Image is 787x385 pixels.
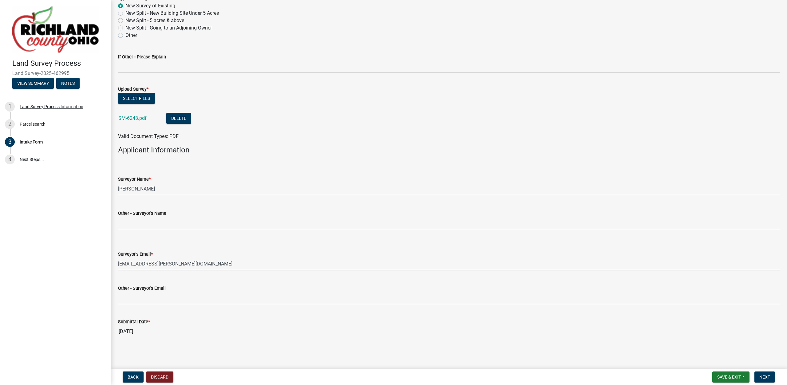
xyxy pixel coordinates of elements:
span: Valid Document Types: PDF [118,133,179,139]
label: New Split - New Building Site Under 5 Acres [125,10,219,17]
button: Delete [166,113,191,124]
h4: Land Survey Process [12,59,106,68]
button: Select files [118,93,155,104]
button: Save & Exit [712,371,749,383]
div: 1 [5,102,15,112]
label: Surveyor Name [118,177,151,182]
label: Submittal Date [118,320,150,324]
h4: Applicant Information [118,146,780,155]
label: Surveyor's Email [118,252,153,257]
a: SM-6243.pdf [118,115,147,121]
button: Notes [56,78,80,89]
span: Land Survey-2025-462995 [12,70,98,76]
label: Upload Survey [118,87,148,92]
label: If Other - Please Explain [118,55,166,59]
button: Next [754,371,775,383]
label: Other [125,32,137,39]
wm-modal-confirm: Delete Document [166,116,191,122]
img: Richland County, Ohio [12,6,99,53]
div: 3 [5,137,15,147]
label: Other - Surveyor's Email [118,286,166,291]
wm-modal-confirm: Summary [12,81,54,86]
div: Land Survey Process Information [20,104,83,109]
span: Next [759,375,770,379]
label: Other - Surveyor's Name [118,211,166,216]
label: New Survey of Existing [125,2,175,10]
wm-modal-confirm: Notes [56,81,80,86]
button: Discard [146,371,173,383]
span: Save & Exit [717,375,741,379]
div: Parcel search [20,122,45,126]
div: 2 [5,119,15,129]
div: 4 [5,155,15,164]
span: Back [128,375,139,379]
button: View Summary [12,78,54,89]
button: Back [123,371,144,383]
label: New Split - Going to an Adjoining Owner [125,24,212,32]
div: Intake Form [20,140,43,144]
label: New Split - 5 acres & above [125,17,184,24]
